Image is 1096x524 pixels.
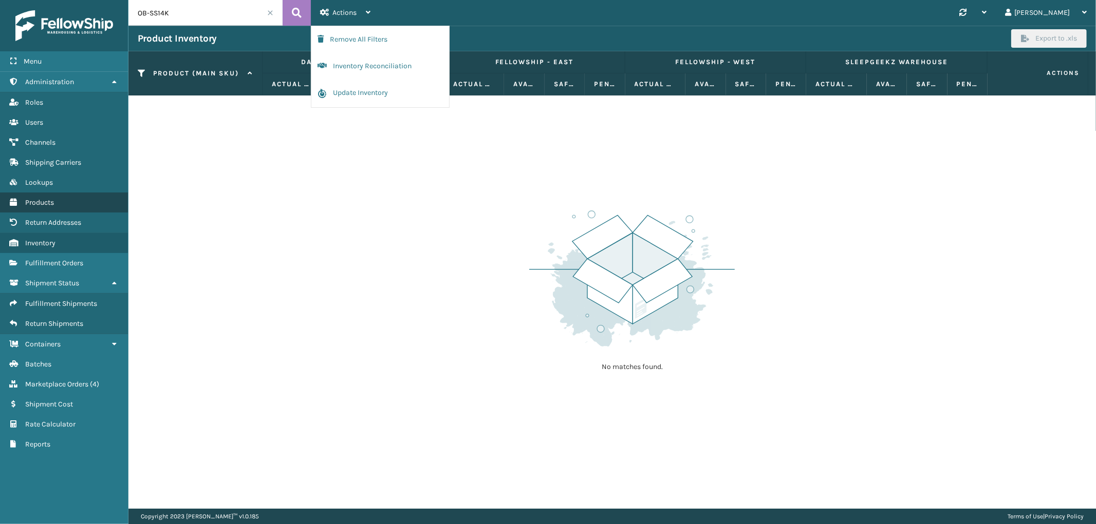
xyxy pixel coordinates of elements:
[311,26,449,53] button: Remove All Filters
[735,80,756,89] label: Safety
[25,400,73,409] span: Shipment Cost
[957,80,978,89] label: Pending
[332,8,357,17] span: Actions
[25,420,76,429] span: Rate Calculator
[1011,29,1087,48] button: Export to .xls
[775,80,796,89] label: Pending
[25,138,55,147] span: Channels
[25,118,43,127] span: Users
[272,57,434,67] label: Dallas (Peak Logistics)
[25,440,50,449] span: Reports
[453,80,495,89] label: Actual Quantity
[90,380,99,389] span: ( 4 )
[695,80,716,89] label: Available
[815,80,857,89] label: Actual Quantity
[311,80,449,107] button: Update Inventory
[25,279,79,287] span: Shipment Status
[25,178,53,187] span: Lookups
[311,53,449,80] button: Inventory Reconciliation
[25,259,83,267] span: Fulfillment Orders
[25,158,81,167] span: Shipping Carriers
[272,80,313,89] label: Actual Quantity
[815,57,978,67] label: SleepGeekz Warehouse
[25,77,74,86] span: Administration
[25,360,51,368] span: Batches
[453,57,616,67] label: Fellowship - East
[594,80,615,89] label: Pending
[15,10,113,41] img: logo
[25,98,43,107] span: Roles
[25,299,97,308] span: Fulfillment Shipments
[138,32,217,45] h3: Product Inventory
[25,198,54,207] span: Products
[149,69,243,78] label: Product (MAIN SKU)
[25,340,61,348] span: Containers
[513,80,534,89] label: Available
[916,80,937,89] label: Safety
[25,239,55,247] span: Inventory
[635,80,676,89] label: Actual Quantity
[25,218,81,227] span: Return Addresses
[24,57,42,66] span: Menu
[1045,513,1084,520] a: Privacy Policy
[554,80,575,89] label: Safety
[1008,509,1084,524] div: |
[876,80,897,89] label: Available
[141,509,259,524] p: Copyright 2023 [PERSON_NAME]™ v 1.0.185
[25,380,88,389] span: Marketplace Orders
[635,57,797,67] label: Fellowship - West
[25,319,83,328] span: Return Shipments
[1008,513,1043,520] a: Terms of Use
[991,65,1086,82] span: Actions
